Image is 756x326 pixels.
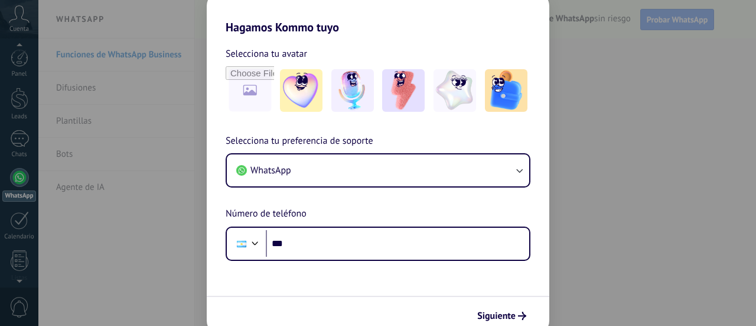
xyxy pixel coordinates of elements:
div: Argentina: + 54 [230,231,253,256]
button: Siguiente [472,306,532,326]
img: -5.jpeg [485,69,527,112]
img: -4.jpeg [434,69,476,112]
span: Selecciona tu preferencia de soporte [226,134,373,149]
img: -2.jpeg [331,69,374,112]
button: WhatsApp [227,154,529,186]
img: -3.jpeg [382,69,425,112]
span: Número de teléfono [226,206,307,222]
img: -1.jpeg [280,69,322,112]
span: Siguiente [477,312,516,320]
span: WhatsApp [250,164,291,176]
span: Selecciona tu avatar [226,46,307,62]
